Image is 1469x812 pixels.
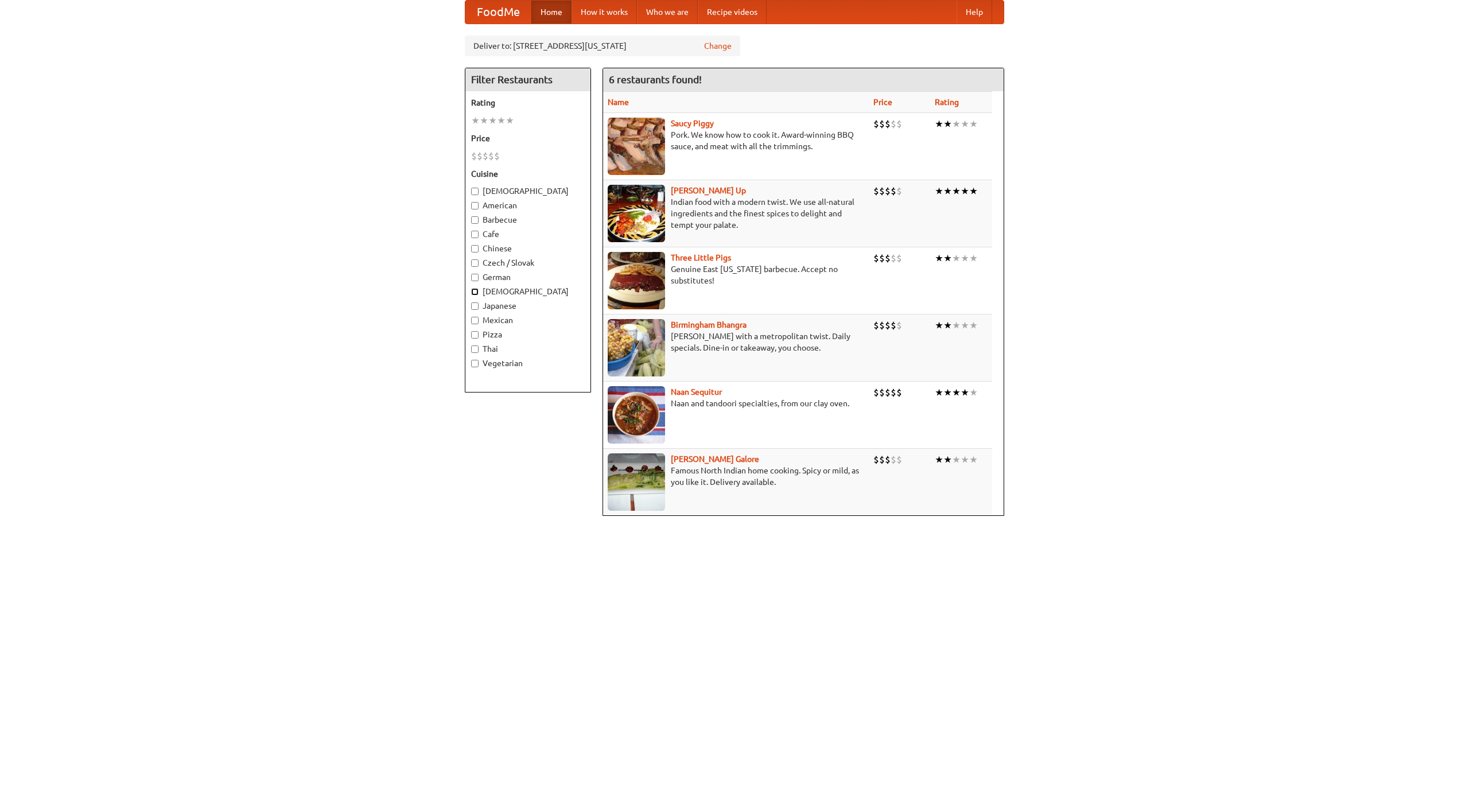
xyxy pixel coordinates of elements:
[961,118,969,130] li: ★
[885,185,891,197] li: $
[608,386,665,444] img: naansequitur.jpg
[471,202,479,209] input: American
[671,119,714,128] a: Saucy Piggy
[935,185,943,197] li: ★
[935,319,943,332] li: ★
[873,185,879,197] li: $
[943,185,952,197] li: ★
[873,319,879,332] li: $
[471,114,480,127] li: ★
[471,274,479,281] input: German
[483,150,488,162] li: $
[935,386,943,399] li: ★
[608,453,665,511] img: currygalore.jpg
[471,302,479,310] input: Japanese
[952,319,961,332] li: ★
[952,386,961,399] li: ★
[952,453,961,466] li: ★
[608,129,864,152] p: Pork. We know how to cook it. Award-winning BBQ sauce, and meat with all the trimmings.
[471,214,585,226] label: Barbecue
[969,118,978,130] li: ★
[471,300,585,312] label: Japanese
[873,252,879,265] li: $
[952,185,961,197] li: ★
[969,386,978,399] li: ★
[896,252,902,265] li: $
[961,386,969,399] li: ★
[471,271,585,283] label: German
[497,114,506,127] li: ★
[608,252,665,309] img: littlepigs.jpg
[943,453,952,466] li: ★
[896,319,902,332] li: $
[891,185,896,197] li: $
[477,150,483,162] li: $
[471,259,479,267] input: Czech / Slovak
[704,40,732,52] a: Change
[969,319,978,332] li: ★
[957,1,992,24] a: Help
[885,386,891,399] li: $
[471,360,479,367] input: Vegetarian
[873,118,879,130] li: $
[471,286,585,297] label: [DEMOGRAPHIC_DATA]
[935,252,943,265] li: ★
[608,319,665,376] img: bhangra.jpg
[471,185,585,197] label: [DEMOGRAPHIC_DATA]
[891,252,896,265] li: $
[608,118,665,175] img: saucy.jpg
[471,358,585,369] label: Vegetarian
[471,168,585,180] h5: Cuisine
[671,387,722,397] a: Naan Sequitur
[943,252,952,265] li: ★
[608,263,864,286] p: Genuine East [US_STATE] barbecue. Accept no substitutes!
[471,216,479,224] input: Barbecue
[471,314,585,326] label: Mexican
[480,114,488,127] li: ★
[471,245,479,252] input: Chinese
[471,317,479,324] input: Mexican
[879,386,885,399] li: $
[952,118,961,130] li: ★
[471,231,479,238] input: Cafe
[896,386,902,399] li: $
[969,252,978,265] li: ★
[879,185,885,197] li: $
[471,343,585,355] label: Thai
[879,252,885,265] li: $
[961,319,969,332] li: ★
[873,98,892,107] a: Price
[471,150,477,162] li: $
[891,118,896,130] li: $
[961,453,969,466] li: ★
[671,320,747,329] a: Birmingham Bhangra
[465,68,590,91] h4: Filter Restaurants
[943,118,952,130] li: ★
[637,1,698,24] a: Who we are
[488,150,494,162] li: $
[891,386,896,399] li: $
[969,185,978,197] li: ★
[608,398,864,409] p: Naan and tandoori specialties, from our clay oven.
[572,1,637,24] a: How it works
[671,454,759,464] a: [PERSON_NAME] Galore
[608,185,665,242] img: curryup.jpg
[471,200,585,211] label: American
[943,386,952,399] li: ★
[608,331,864,353] p: [PERSON_NAME] with a metropolitan twist. Daily specials. Dine-in or takeaway, you choose.
[471,288,479,296] input: [DEMOGRAPHIC_DATA]
[471,331,479,339] input: Pizza
[465,1,531,24] a: FoodMe
[671,253,731,262] a: Three Little Pigs
[671,186,746,195] a: [PERSON_NAME] Up
[608,465,864,488] p: Famous North Indian home cooking. Spicy or mild, as you like it. Delivery available.
[471,257,585,269] label: Czech / Slovak
[471,188,479,195] input: [DEMOGRAPHIC_DATA]
[471,133,585,144] h5: Price
[891,319,896,332] li: $
[885,319,891,332] li: $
